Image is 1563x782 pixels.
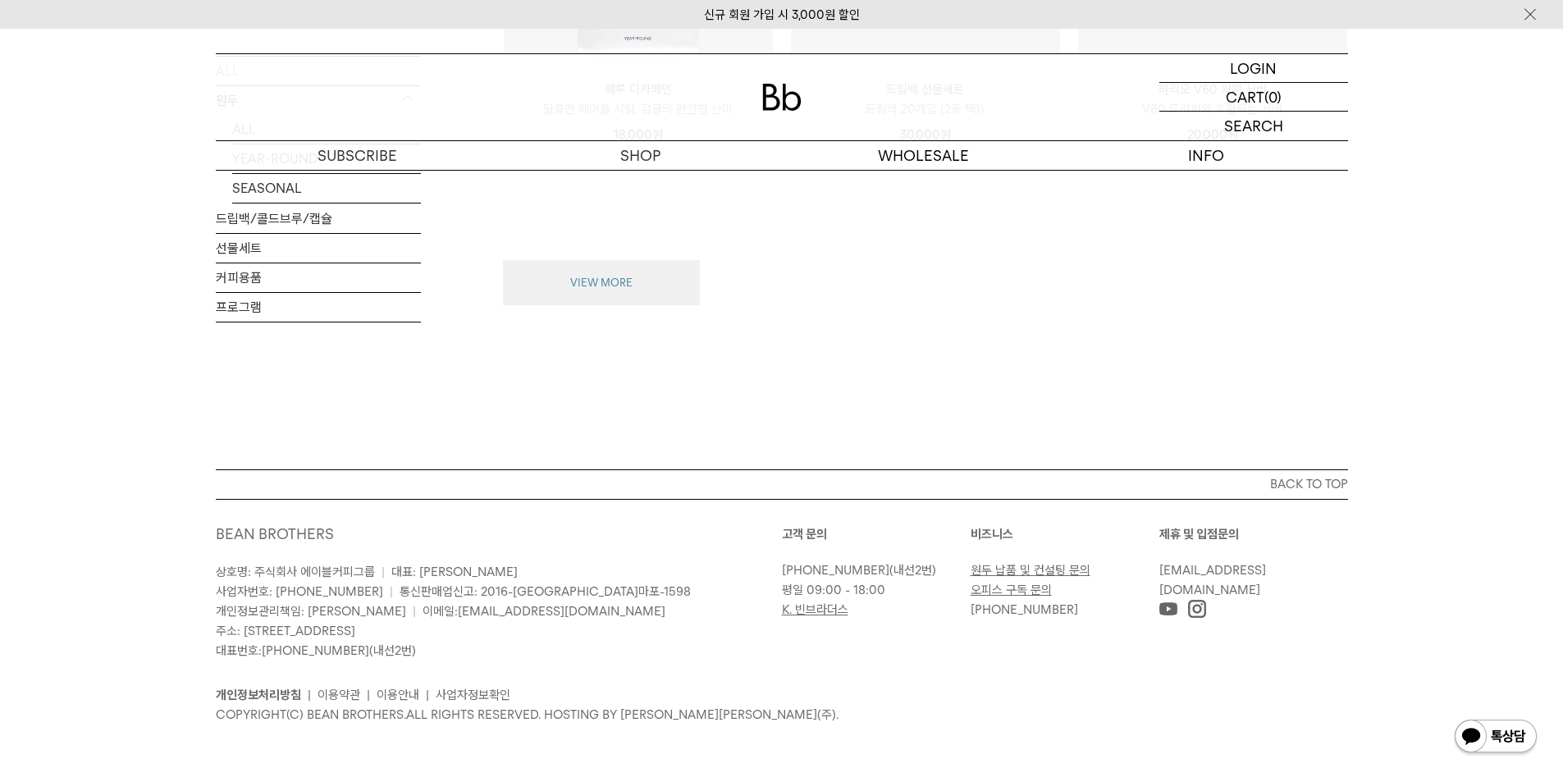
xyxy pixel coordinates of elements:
[216,643,416,658] span: 대표번호: (내선2번)
[762,84,802,111] img: 로고
[318,688,360,702] a: 이용약관
[232,173,421,202] a: SEASONAL
[377,688,419,702] a: 이용안내
[216,688,301,702] a: 개인정보처리방침
[262,643,369,658] a: [PHONE_NUMBER]
[782,560,962,580] p: (내선2번)
[1065,141,1348,170] p: INFO
[1159,54,1348,83] a: LOGIN
[971,563,1090,578] a: 원두 납품 및 컨설팅 문의
[1226,83,1264,111] p: CART
[216,525,334,542] a: BEAN BROTHERS
[216,565,375,579] span: 상호명: 주식회사 에이블커피그룹
[1264,83,1282,111] p: (0)
[782,602,848,617] a: K. 빈브라더스
[426,685,429,705] li: |
[1159,563,1266,597] a: [EMAIL_ADDRESS][DOMAIN_NAME]
[400,584,691,599] span: 통신판매업신고: 2016-[GEOGRAPHIC_DATA]마포-1598
[503,260,700,306] button: VIEW MORE
[308,685,311,705] li: |
[1159,83,1348,112] a: CART (0)
[704,7,860,22] a: 신규 회원 가입 시 3,000원 할인
[971,602,1078,617] a: [PHONE_NUMBER]
[782,563,889,578] a: [PHONE_NUMBER]
[413,604,416,619] span: |
[367,685,370,705] li: |
[216,263,421,291] a: 커피용품
[782,580,962,600] p: 평일 09:00 - 18:00
[216,604,406,619] span: 개인정보관리책임: [PERSON_NAME]
[216,292,421,321] a: 프로그램
[1453,718,1538,757] img: 카카오톡 채널 1:1 채팅 버튼
[216,233,421,262] a: 선물세트
[382,565,385,579] span: |
[216,204,421,232] a: 드립백/콜드브루/캡슐
[216,469,1348,499] button: BACK TO TOP
[423,604,665,619] span: 이메일:
[390,584,393,599] span: |
[971,583,1052,597] a: 오피스 구독 문의
[458,604,665,619] a: [EMAIL_ADDRESS][DOMAIN_NAME]
[216,141,499,170] a: SUBSCRIBE
[1230,54,1277,82] p: LOGIN
[499,141,782,170] a: SHOP
[1224,112,1283,140] p: SEARCH
[216,584,383,599] span: 사업자번호: [PHONE_NUMBER]
[436,688,510,702] a: 사업자정보확인
[391,565,518,579] span: 대표: [PERSON_NAME]
[782,524,971,544] p: 고객 문의
[1159,524,1348,544] p: 제휴 및 입점문의
[216,624,355,638] span: 주소: [STREET_ADDRESS]
[782,141,1065,170] p: WHOLESALE
[216,705,1348,725] p: COPYRIGHT(C) BEAN BROTHERS. ALL RIGHTS RESERVED. HOSTING BY [PERSON_NAME][PERSON_NAME](주).
[971,524,1159,544] p: 비즈니스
